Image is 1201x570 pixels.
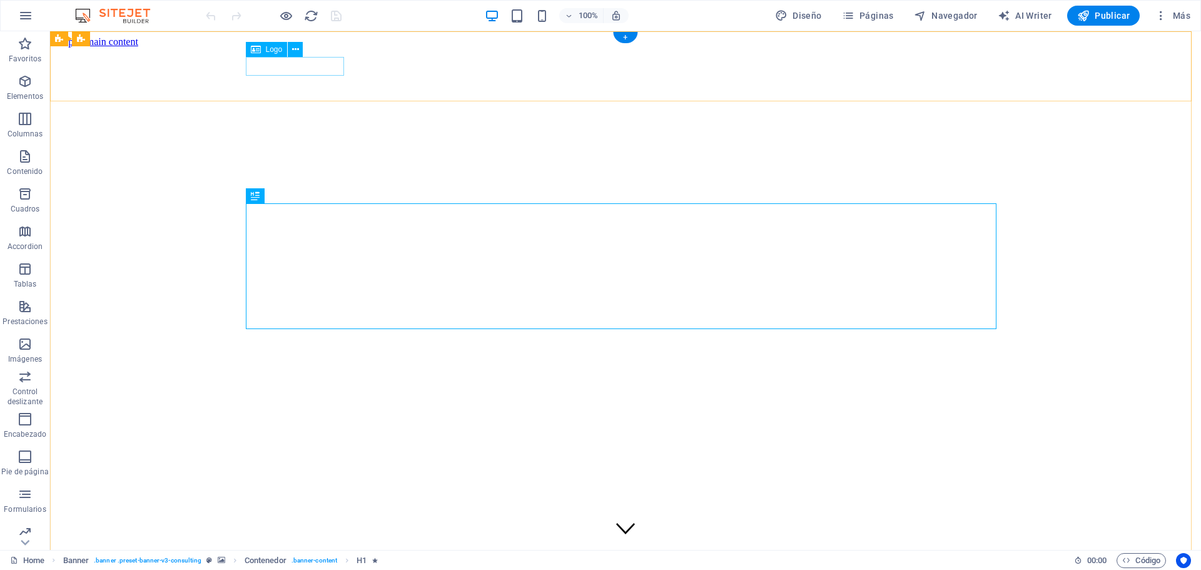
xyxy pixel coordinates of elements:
[218,557,225,564] i: Este elemento contiene un fondo
[613,32,637,43] div: +
[1122,553,1160,568] span: Código
[304,9,318,23] i: Volver a cargar página
[1155,9,1190,22] span: Más
[770,6,827,26] button: Diseño
[63,553,89,568] span: Haz clic para seleccionar y doble clic para editar
[11,204,40,214] p: Cuadros
[559,8,604,23] button: 100%
[993,6,1057,26] button: AI Writer
[14,279,37,289] p: Tablas
[63,553,378,568] nav: breadcrumb
[8,354,42,364] p: Imágenes
[998,9,1052,22] span: AI Writer
[842,9,894,22] span: Páginas
[578,8,598,23] h6: 100%
[72,8,166,23] img: Editor Logo
[1077,9,1130,22] span: Publicar
[8,242,43,252] p: Accordion
[9,54,41,64] p: Favoritos
[611,10,622,21] i: Al redimensionar, ajustar el nivel de zoom automáticamente para ajustarse al dispositivo elegido.
[372,557,378,564] i: El elemento contiene una animación
[1087,553,1107,568] span: 00 00
[357,553,367,568] span: Haz clic para seleccionar y doble clic para editar
[837,6,899,26] button: Páginas
[291,553,337,568] span: . banner-content
[8,129,43,139] p: Columnas
[10,553,44,568] a: Haz clic para cancelar la selección y doble clic para abrir páginas
[1,467,48,477] p: Pie de página
[278,8,293,23] button: Haz clic para salir del modo de previsualización y seguir editando
[94,553,201,568] span: . banner .preset-banner-v3-consulting
[1117,553,1166,568] button: Código
[1067,6,1140,26] button: Publicar
[303,8,318,23] button: reload
[4,504,46,514] p: Formularios
[7,91,43,101] p: Elementos
[1096,556,1098,565] span: :
[245,553,286,568] span: Haz clic para seleccionar y doble clic para editar
[1074,553,1107,568] h6: Tiempo de la sesión
[7,166,43,176] p: Contenido
[4,429,46,439] p: Encabezado
[1150,6,1195,26] button: Más
[3,317,47,327] p: Prestaciones
[775,9,822,22] span: Diseño
[909,6,983,26] button: Navegador
[1176,553,1191,568] button: Usercentrics
[266,46,283,53] span: Logo
[914,9,978,22] span: Navegador
[770,6,827,26] div: Diseño (Ctrl+Alt+Y)
[5,5,88,16] a: Skip to main content
[206,557,212,564] i: Este elemento es un preajuste personalizable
